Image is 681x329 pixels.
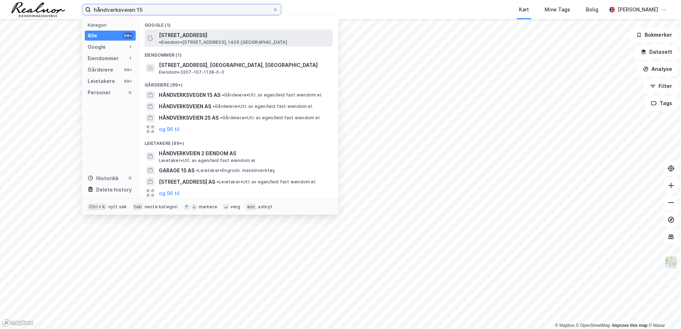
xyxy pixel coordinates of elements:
[576,323,610,328] a: OpenStreetMap
[123,33,133,38] div: 99+
[196,168,198,173] span: •
[139,77,338,89] div: Gårdeiere (99+)
[11,2,65,17] img: realnor-logo.934646d98de889bb5806.png
[159,125,180,134] button: og 96 til
[159,189,180,197] button: og 96 til
[159,61,330,69] span: [STREET_ADDRESS], [GEOGRAPHIC_DATA], [GEOGRAPHIC_DATA]
[222,92,224,98] span: •
[630,28,678,42] button: Bokmerker
[88,88,111,97] div: Personer
[88,22,136,28] div: Kategori
[123,67,133,73] div: 99+
[635,45,678,59] button: Datasett
[159,149,330,158] span: HÅNDVERKVEIEN 2 EIENDOM AS
[612,323,648,328] a: Improve this map
[159,31,207,40] span: [STREET_ADDRESS]
[139,47,338,59] div: Eiendommer (1)
[159,178,215,186] span: [STREET_ADDRESS] AS
[159,40,161,45] span: •
[159,114,219,122] span: HÅNDVERKSVEIEN 25 AS
[159,91,220,99] span: HÅNDVERKSVEGEN 15 AS
[644,79,678,93] button: Filter
[217,179,219,184] span: •
[213,104,313,109] span: Gårdeiere • Utl. av egen/leid fast eiendom el.
[222,92,322,98] span: Gårdeiere • Utl. av egen/leid fast eiendom el.
[645,295,681,329] div: Kontrollprogram for chat
[88,77,115,85] div: Leietakere
[127,90,133,95] div: 0
[159,158,256,163] span: Leietaker • Utl. av egen/leid fast eiendom el.
[618,5,658,14] div: [PERSON_NAME]
[159,40,287,45] span: Eiendom • [STREET_ADDRESS], 1405 [GEOGRAPHIC_DATA]
[159,102,211,111] span: HÅNDVERKSVEIEN AS
[108,204,127,210] div: nytt søk
[545,5,570,14] div: Mine Tags
[127,175,133,181] div: 0
[91,4,272,15] input: Søk på adresse, matrikkel, gårdeiere, leietakere eller personer
[555,323,575,328] a: Mapbox
[258,204,272,210] div: avbryt
[139,17,338,30] div: Google (1)
[88,66,113,74] div: Gårdeiere
[220,115,222,120] span: •
[220,115,321,121] span: Gårdeiere • Utl. av egen/leid fast eiendom el.
[132,203,143,210] div: tab
[213,104,215,109] span: •
[88,31,97,40] div: Alle
[139,135,338,148] div: Leietakere (99+)
[645,96,678,110] button: Tags
[519,5,529,14] div: Kart
[127,56,133,61] div: 1
[159,69,224,75] span: Eiendom • 3207-107-1138-0-0
[645,295,681,329] iframe: Chat Widget
[88,43,106,51] div: Google
[217,179,316,185] span: Leietaker • Utl. av egen/leid fast eiendom el.
[88,54,119,63] div: Eiendommer
[145,204,178,210] div: neste kategori
[199,204,217,210] div: markere
[586,5,598,14] div: Bolig
[88,174,119,183] div: Historikk
[88,203,107,210] div: Ctrl + k
[127,44,133,50] div: 1
[159,166,194,175] span: GARAGE 15 AS
[2,319,33,327] a: Mapbox homepage
[246,203,257,210] div: esc
[196,168,275,173] span: Leietaker • Engrosh. maskinverktøy
[96,186,132,194] div: Delete history
[230,204,240,210] div: velg
[123,78,133,84] div: 99+
[637,62,678,76] button: Analyse
[664,256,678,269] img: Z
